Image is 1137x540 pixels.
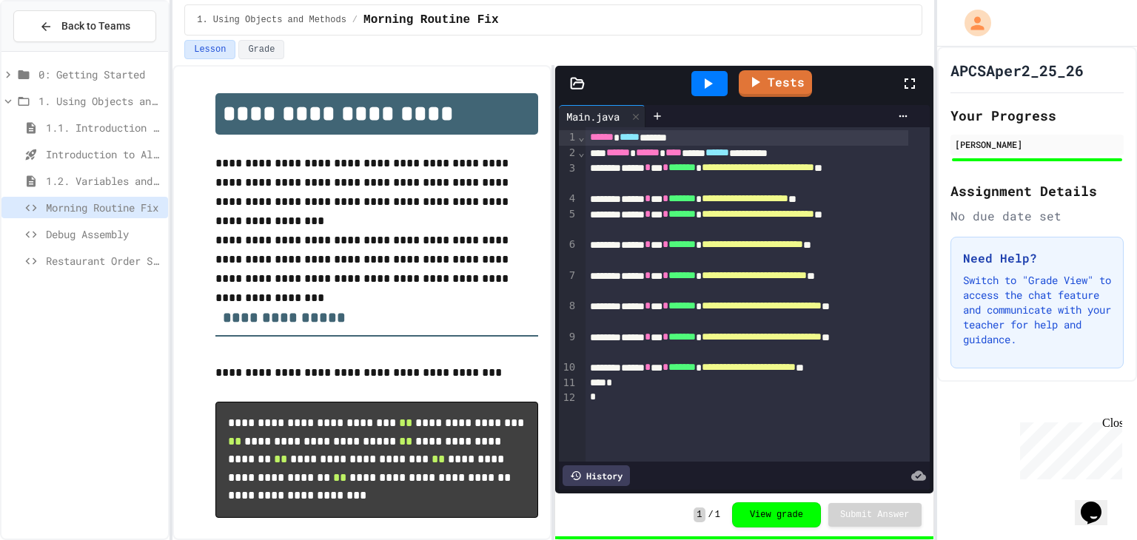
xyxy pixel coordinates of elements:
[559,130,577,146] div: 1
[238,40,284,59] button: Grade
[559,330,577,361] div: 9
[559,207,577,238] div: 5
[559,105,645,127] div: Main.java
[963,273,1111,347] p: Switch to "Grade View" to access the chat feature and communicate with your teacher for help and ...
[963,249,1111,267] h3: Need Help?
[950,105,1124,126] h2: Your Progress
[38,67,162,82] span: 0: Getting Started
[46,253,162,269] span: Restaurant Order System
[732,502,821,527] button: View grade
[559,360,577,376] div: 10
[708,509,714,521] span: /
[559,237,577,269] div: 6
[46,120,162,135] span: 1.1. Introduction to Algorithms, Programming, and Compilers
[1075,481,1122,525] iframe: chat widget
[559,391,577,405] div: 12
[949,6,995,40] div: My Account
[559,161,577,192] div: 3
[694,507,705,522] span: 1
[840,509,910,521] span: Submit Answer
[184,40,235,59] button: Lesson
[6,6,102,94] div: Chat with us now!Close
[363,11,498,29] span: Morning Routine Fix
[563,465,630,486] div: History
[46,200,162,215] span: Morning Routine Fix
[46,146,162,162] span: Introduction to Algorithms, Programming, and Compilers
[559,146,577,161] div: 2
[715,509,720,521] span: 1
[955,138,1119,151] div: [PERSON_NAME]
[559,192,577,207] div: 4
[559,109,627,124] div: Main.java
[559,376,577,391] div: 11
[13,10,156,42] button: Back to Teams
[352,14,358,26] span: /
[577,131,585,143] span: Fold line
[559,269,577,300] div: 7
[1014,416,1122,479] iframe: chat widget
[739,70,812,97] a: Tests
[46,173,162,189] span: 1.2. Variables and Data Types
[38,93,162,109] span: 1. Using Objects and Methods
[197,14,346,26] span: 1. Using Objects and Methods
[950,207,1124,225] div: No due date set
[577,146,585,158] span: Fold line
[61,18,130,34] span: Back to Teams
[828,503,922,527] button: Submit Answer
[950,180,1124,201] h2: Assignment Details
[950,60,1084,81] h1: APCSAper2_25_26
[46,226,162,242] span: Debug Assembly
[559,299,577,330] div: 8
